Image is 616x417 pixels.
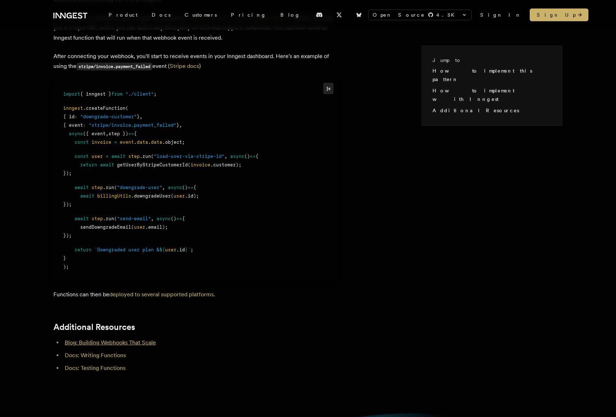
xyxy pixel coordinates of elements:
[63,202,72,207] span: });
[193,185,196,190] span: {
[256,154,258,159] span: {
[145,8,178,21] a: Docs
[432,68,532,82] a: How to implement this pattern
[80,162,97,167] span: return
[89,122,176,128] span: "stripe/invoice.payment_failed"
[170,63,199,69] a: Stripe docs
[210,162,242,167] span: .customer);
[75,154,89,159] span: const
[53,322,336,332] h2: Additional Resources
[373,11,425,18] span: Open Source
[176,122,179,128] span: }
[92,185,103,190] span: step
[191,162,210,167] span: invoice
[134,131,137,136] span: {
[63,114,75,119] span: { id
[120,139,134,145] span: event
[126,105,128,111] span: (
[63,122,83,128] span: { event
[134,139,137,145] span: .
[137,114,140,119] span: }
[137,139,148,145] span: data
[162,185,165,190] span: ,
[65,365,126,371] a: Docs: Testing Functions
[75,114,77,119] span: :
[69,131,83,136] span: async
[63,233,72,238] span: });
[312,9,327,21] a: Discord
[145,224,168,230] span: .email);
[432,57,546,64] h3: Jump to
[94,247,159,252] span: `Downgraded user plan &
[53,290,336,299] p: Functions can then be .
[92,139,111,145] span: invoice
[171,193,174,199] span: (
[171,216,176,221] span: ()
[65,339,156,346] a: Blog: Building Webhooks That Scale
[75,139,89,145] span: const
[111,154,126,159] span: await
[148,139,151,145] span: .
[168,185,182,190] span: async
[225,154,227,159] span: ,
[178,8,224,21] a: Customers
[92,216,103,221] span: step
[80,224,131,230] span: sendDowngradeEmail
[126,91,154,97] span: "./client"
[63,91,80,97] span: import
[185,193,199,199] span: .id);
[273,8,307,21] a: Blog
[191,247,193,252] span: ;
[154,91,157,97] span: ;
[106,131,109,136] span: ,
[83,131,106,136] span: ({ event
[176,216,182,221] span: =>
[432,88,514,102] a: How to implement with Inngest
[117,185,162,190] span: "downgrade-user"
[103,185,114,190] span: .run
[140,114,143,119] span: ,
[230,154,244,159] span: async
[75,216,89,221] span: await
[75,185,89,190] span: await
[65,352,126,359] a: Docs: Writing Functions
[106,154,109,159] span: =
[131,224,134,230] span: (
[114,185,117,190] span: (
[80,193,94,199] span: await
[162,139,185,145] span: .object;
[128,131,134,136] span: =>
[224,8,273,21] a: Pricing
[75,247,92,252] span: return
[176,247,185,252] span: .id
[188,247,191,252] span: `
[80,114,137,119] span: "downgrade-customer"
[323,83,333,94] div: js
[97,193,131,199] span: billingUtils
[80,91,111,97] span: { inngest }
[117,162,188,167] span: getUserByStripeCustomerId
[53,51,336,72] p: After connecting your webhook, you'll start to receive events in your Inngest dashboard. Here's a...
[109,131,128,136] span: step })
[436,11,459,18] span: 4.3 K
[134,224,145,230] span: user
[103,216,114,221] span: .run
[182,185,188,190] span: ()
[114,216,117,221] span: (
[63,264,69,269] span: );
[92,154,103,159] span: user
[480,11,521,18] a: Sign In
[188,162,191,167] span: (
[63,171,72,176] span: });
[101,8,145,21] div: Product
[250,154,256,159] span: =>
[331,9,347,21] a: X
[128,154,140,159] span: step
[140,154,151,159] span: .run
[63,105,83,111] span: inngest
[165,247,176,252] span: user
[151,216,154,221] span: ,
[182,216,185,221] span: {
[244,154,250,159] span: ()
[174,193,185,199] span: user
